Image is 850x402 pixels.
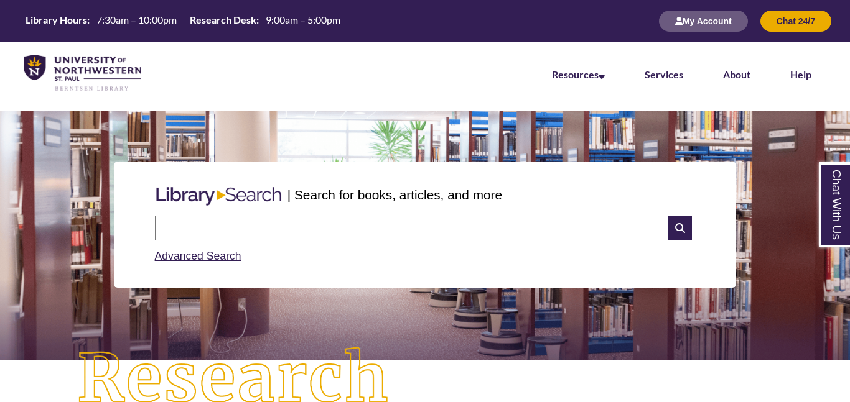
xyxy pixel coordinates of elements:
a: Resources [552,68,605,80]
i: Search [668,216,692,240]
button: My Account [659,11,748,32]
th: Research Desk: [185,13,261,27]
span: 7:30am – 10:00pm [96,14,177,25]
a: Hours Today [21,13,345,30]
p: | Search for books, articles, and more [287,185,502,204]
img: UNWSP Library Logo [24,55,141,92]
th: Library Hours: [21,13,91,27]
a: Services [645,68,683,80]
img: Libary Search [150,182,287,211]
a: Chat 24/7 [760,16,831,26]
a: Advanced Search [155,250,241,262]
span: 9:00am – 5:00pm [266,14,340,25]
table: Hours Today [21,13,345,29]
a: My Account [659,16,748,26]
a: About [723,68,750,80]
a: Help [790,68,811,80]
button: Chat 24/7 [760,11,831,32]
